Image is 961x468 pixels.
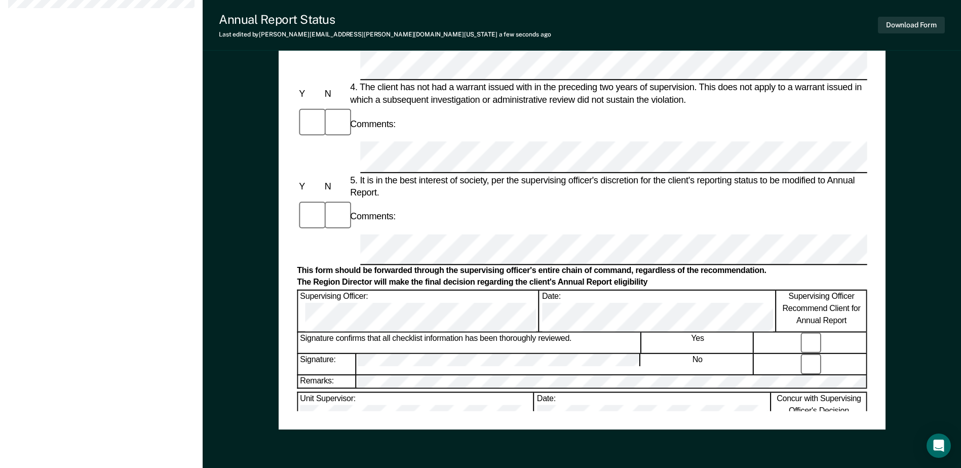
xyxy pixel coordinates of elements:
div: Y [297,180,322,192]
div: Unit Supervisor: [298,393,533,434]
div: N [322,180,348,192]
div: Last edited by [PERSON_NAME][EMAIL_ADDRESS][PERSON_NAME][DOMAIN_NAME][US_STATE] [219,31,551,38]
div: Open Intercom Messenger [927,434,951,458]
div: Date: [540,290,776,331]
div: Yes [642,332,754,353]
div: Comments: [348,210,398,222]
div: N [322,88,348,100]
div: 5. It is in the best interest of society, per the supervising officer's discretion for the client... [348,174,867,198]
div: Remarks: [298,376,356,388]
div: Y [297,88,322,100]
button: Download Form [878,17,945,33]
div: Comments: [348,118,398,130]
div: Annual Report Status [219,12,551,27]
div: Supervising Officer Recommend Client for Annual Report [777,290,867,331]
div: Concur with Supervising Officer's Decision [772,393,867,434]
div: No [642,354,754,375]
span: a few seconds ago [499,31,551,38]
div: Signature confirms that all checklist information has been thoroughly reviewed. [298,332,641,353]
div: Supervising Officer: [298,290,539,331]
div: Date: [535,393,771,434]
div: This form should be forwarded through the supervising officer's entire chain of command, regardle... [297,266,867,277]
div: Signature: [298,354,356,375]
div: The Region Director will make the final decision regarding the client's Annual Report eligibility [297,278,867,288]
div: 4. The client has not had a warrant issued with in the preceding two years of supervision. This d... [348,82,867,106]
